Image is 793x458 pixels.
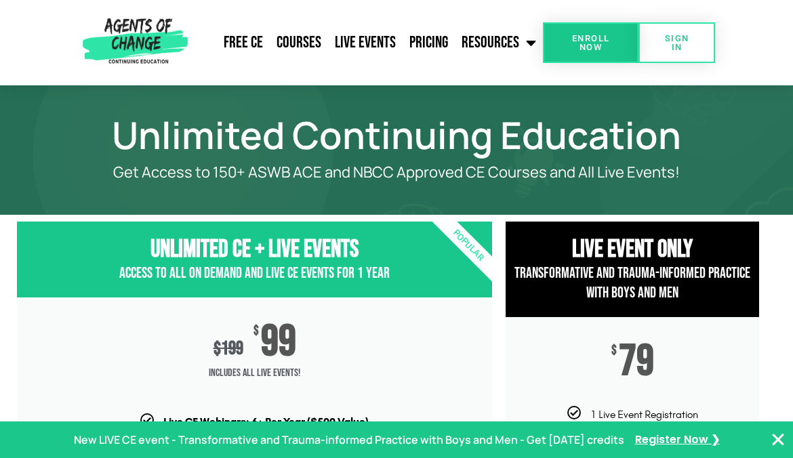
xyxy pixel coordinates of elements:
span: $ [213,337,221,360]
a: Courses [270,26,328,60]
a: Enroll Now [543,22,638,63]
span: 1 Live Event Registration [590,408,698,421]
span: Enroll Now [565,34,617,51]
span: $ [253,325,259,338]
span: Transformative and Trauma-informed Practice with Boys and Men [514,264,750,302]
a: Pricing [403,26,455,60]
p: Get Access to 150+ ASWB ACE and NBCC Approved CE Courses and All Live Events! [88,164,705,181]
a: Register Now ❯ [635,430,720,450]
div: 199 [213,337,243,360]
div: Popular [390,167,547,324]
a: SIGN IN [638,22,715,63]
h1: Unlimited Continuing Education [34,119,759,150]
button: Close Banner [770,432,786,448]
span: 99 [261,325,296,360]
b: Live CE Webinars: 6+ Per Year ($500 Value) [163,415,369,428]
a: Free CE [217,26,270,60]
a: Resources [455,26,543,60]
span: Includes ALL Live Events! [17,360,492,387]
nav: Menu [192,26,543,60]
p: New LIVE CE event - Transformative and Trauma-informed Practice with Boys and Men - Get [DATE] cr... [74,430,624,450]
span: Access to All On Demand and Live CE Events for 1 year [119,264,390,283]
span: 79 [619,344,654,379]
h3: Unlimited CE + Live Events [17,235,492,264]
span: $ [611,344,617,358]
span: SIGN IN [660,34,693,51]
a: Live Events [328,26,403,60]
h3: Live Event Only [506,235,759,264]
